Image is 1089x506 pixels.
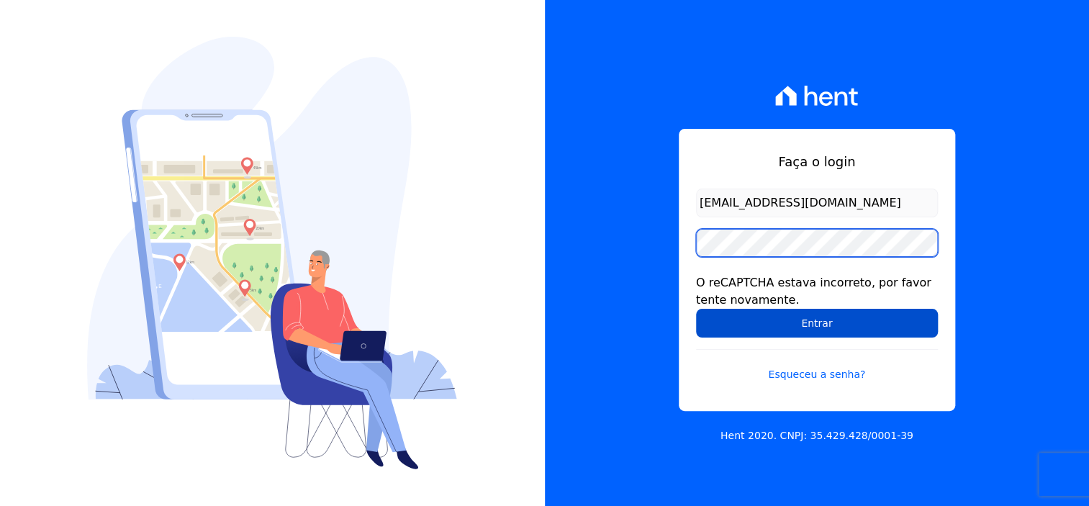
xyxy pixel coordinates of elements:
h1: Faça o login [696,152,938,171]
input: Email [696,189,938,217]
p: Hent 2020. CNPJ: 35.429.428/0001-39 [720,428,913,443]
input: Entrar [696,309,938,338]
div: O reCAPTCHA estava incorreto, por favor tente novamente. [696,274,938,309]
a: Esqueceu a senha? [696,349,938,382]
img: Login [87,37,457,469]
